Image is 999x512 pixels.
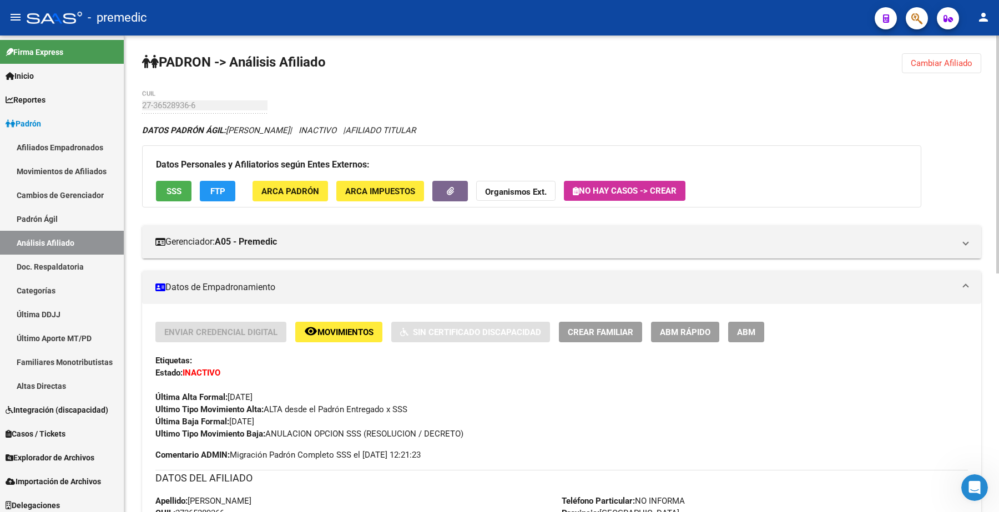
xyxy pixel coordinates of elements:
[6,499,60,511] span: Delegaciones
[155,496,251,506] span: [PERSON_NAME]
[977,11,990,24] mat-icon: person
[651,322,719,342] button: ABM Rápido
[261,186,319,196] span: ARCA Padrón
[164,327,277,337] span: Enviar Credencial Digital
[6,475,101,488] span: Importación de Archivos
[156,181,191,201] button: SSS
[156,157,907,173] h3: Datos Personales y Afiliatorios según Entes Externos:
[142,125,226,135] strong: DATOS PADRÓN ÁGIL:
[737,327,755,337] span: ABM
[345,125,416,135] span: AFILIADO TITULAR
[485,187,547,197] strong: Organismos Ext.
[155,356,192,366] strong: Etiquetas:
[155,368,183,378] strong: Estado:
[155,496,188,506] strong: Apellido:
[317,327,374,337] span: Movimientos
[155,429,265,439] strong: Ultimo Tipo Movimiento Baja:
[155,417,229,427] strong: Última Baja Formal:
[6,46,63,58] span: Firma Express
[155,470,968,486] h3: DATOS DEL AFILIADO
[155,392,228,402] strong: Última Alta Formal:
[564,181,685,201] button: No hay casos -> Crear
[155,429,463,439] span: ANULACION OPCION SSS (RESOLUCION / DECRETO)
[155,404,407,414] span: ALTA desde el Padrón Entregado x SSS
[167,186,181,196] span: SSS
[142,225,981,258] mat-expansion-panel-header: Gerenciador:A05 - Premedic
[142,54,326,70] strong: PADRON -> Análisis Afiliado
[253,181,328,201] button: ARCA Padrón
[6,118,41,130] span: Padrón
[902,53,981,73] button: Cambiar Afiliado
[568,327,633,337] span: Crear Familiar
[142,271,981,304] mat-expansion-panel-header: Datos de Empadronamiento
[304,325,317,338] mat-icon: remove_red_eye
[155,322,286,342] button: Enviar Credencial Digital
[961,474,988,501] iframe: Intercom live chat
[911,58,972,68] span: Cambiar Afiliado
[142,125,290,135] span: [PERSON_NAME]
[88,6,147,30] span: - premedic
[155,281,955,293] mat-panel-title: Datos de Empadronamiento
[215,236,277,248] strong: A05 - Premedic
[391,322,550,342] button: Sin Certificado Discapacidad
[155,404,264,414] strong: Ultimo Tipo Movimiento Alta:
[6,94,46,106] span: Reportes
[660,327,710,337] span: ABM Rápido
[413,327,541,337] span: Sin Certificado Discapacidad
[9,11,22,24] mat-icon: menu
[183,368,220,378] strong: INACTIVO
[155,236,955,248] mat-panel-title: Gerenciador:
[142,125,416,135] i: | INACTIVO |
[6,70,34,82] span: Inicio
[476,181,556,201] button: Organismos Ext.
[6,428,65,440] span: Casos / Tickets
[559,322,642,342] button: Crear Familiar
[155,417,254,427] span: [DATE]
[210,186,225,196] span: FTP
[562,496,685,506] span: NO INFORMA
[200,181,235,201] button: FTP
[155,392,253,402] span: [DATE]
[155,450,230,460] strong: Comentario ADMIN:
[155,449,421,461] span: Migración Padrón Completo SSS el [DATE] 12:21:23
[6,404,108,416] span: Integración (discapacidad)
[336,181,424,201] button: ARCA Impuestos
[573,186,677,196] span: No hay casos -> Crear
[6,452,94,464] span: Explorador de Archivos
[345,186,415,196] span: ARCA Impuestos
[728,322,764,342] button: ABM
[562,496,635,506] strong: Teléfono Particular:
[295,322,382,342] button: Movimientos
